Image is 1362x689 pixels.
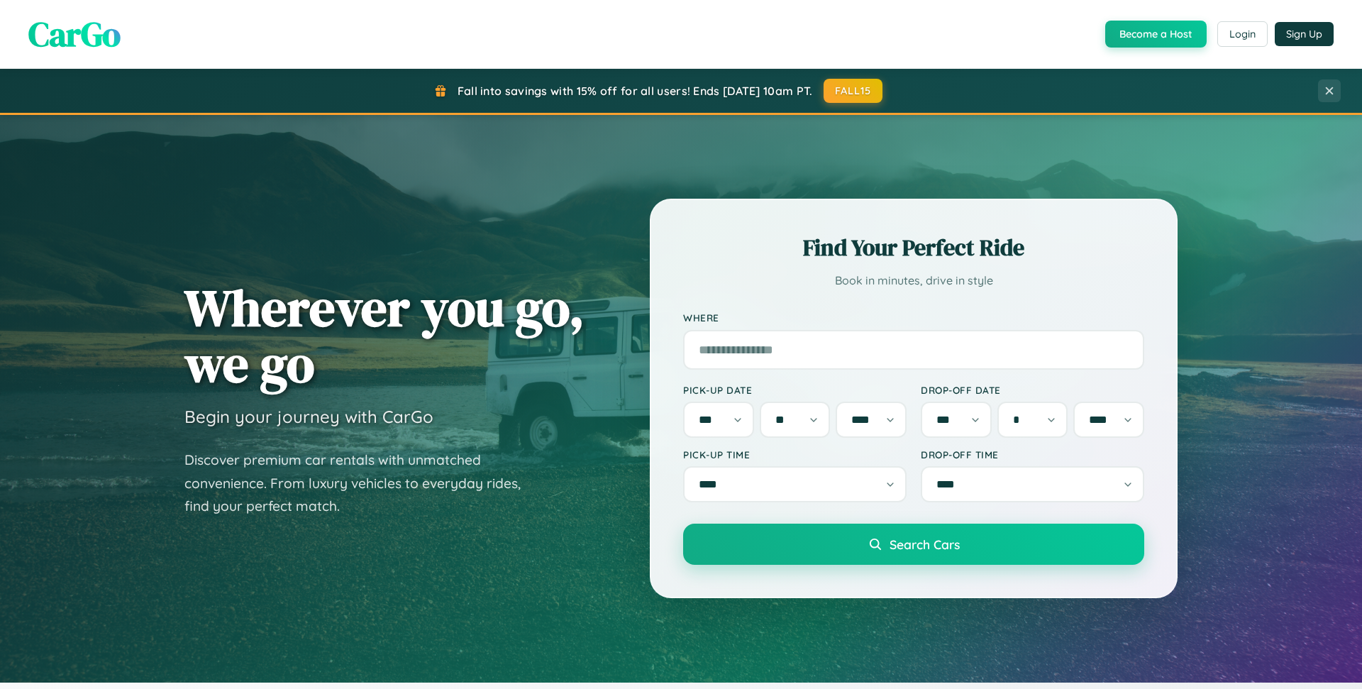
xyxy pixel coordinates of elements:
[683,384,907,396] label: Pick-up Date
[184,406,433,427] h3: Begin your journey with CarGo
[683,270,1144,291] p: Book in minutes, drive in style
[683,312,1144,324] label: Where
[184,280,585,392] h1: Wherever you go, we go
[921,448,1144,461] label: Drop-off Time
[683,232,1144,263] h2: Find Your Perfect Ride
[184,448,539,518] p: Discover premium car rentals with unmatched convenience. From luxury vehicles to everyday rides, ...
[1275,22,1334,46] button: Sign Up
[1217,21,1268,47] button: Login
[683,524,1144,565] button: Search Cars
[28,11,121,57] span: CarGo
[458,84,813,98] span: Fall into savings with 15% off for all users! Ends [DATE] 10am PT.
[824,79,883,103] button: FALL15
[683,448,907,461] label: Pick-up Time
[890,536,960,552] span: Search Cars
[1105,21,1207,48] button: Become a Host
[921,384,1144,396] label: Drop-off Date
